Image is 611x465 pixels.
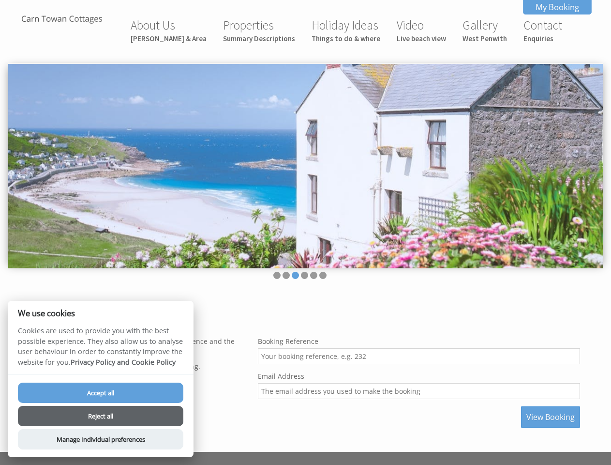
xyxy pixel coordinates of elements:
[312,34,380,43] small: Things to do & where
[18,383,183,403] button: Accept all
[312,17,380,43] a: Holiday IdeasThings to do & where
[258,337,580,346] label: Booking Reference
[521,406,580,428] button: View Booking
[523,17,562,43] a: ContactEnquiries
[397,17,446,43] a: VideoLive beach view
[19,310,580,328] h1: View Booking
[14,14,110,26] img: Carn Towan
[258,372,580,381] label: Email Address
[18,429,183,449] button: Manage Individual preferences
[71,357,176,367] a: Privacy Policy and Cookie Policy
[131,34,207,43] small: [PERSON_NAME] & Area
[18,406,183,426] button: Reject all
[397,34,446,43] small: Live beach view
[526,412,575,422] span: View Booking
[223,17,295,43] a: PropertiesSummary Descriptions
[462,34,507,43] small: West Penwith
[462,17,507,43] a: GalleryWest Penwith
[131,17,207,43] a: About Us[PERSON_NAME] & Area
[8,309,194,318] h2: We use cookies
[258,383,580,399] input: The email address you used to make the booking
[258,348,580,364] input: Your booking reference, e.g. 232
[223,34,295,43] small: Summary Descriptions
[8,325,194,374] p: Cookies are used to provide you with the best possible experience. They also allow us to analyse ...
[523,34,562,43] small: Enquiries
